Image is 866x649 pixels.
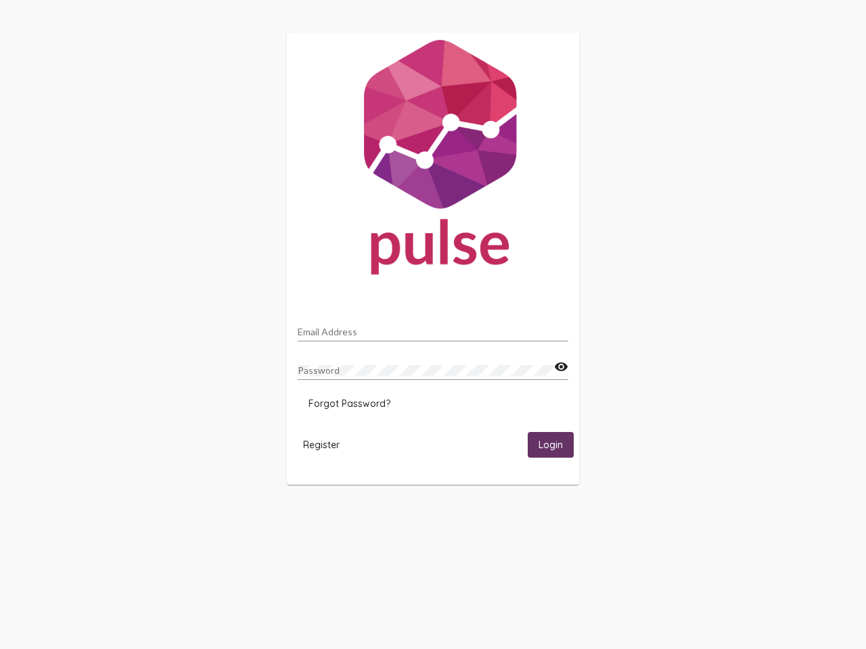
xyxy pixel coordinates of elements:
[554,359,568,375] mat-icon: visibility
[303,439,340,451] span: Register
[528,432,574,457] button: Login
[292,432,350,457] button: Register
[539,439,563,452] span: Login
[287,32,579,288] img: Pulse For Good Logo
[309,398,390,410] span: Forgot Password?
[298,391,401,416] button: Forgot Password?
